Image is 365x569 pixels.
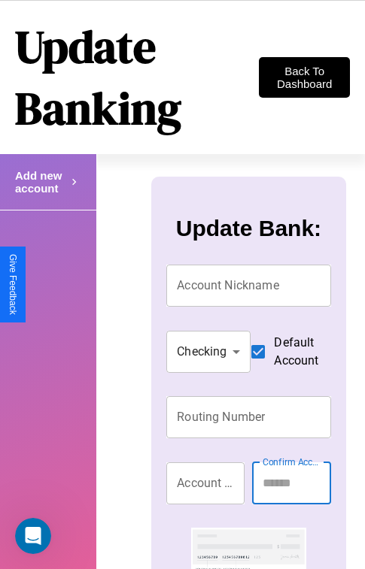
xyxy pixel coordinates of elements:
[8,254,18,315] div: Give Feedback
[15,169,68,195] h4: Add new account
[15,16,259,139] h1: Update Banking
[263,456,323,468] label: Confirm Account Number
[259,57,350,98] button: Back To Dashboard
[176,216,321,241] h3: Update Bank:
[15,518,51,554] iframe: Intercom live chat
[274,334,318,370] span: Default Account
[166,331,251,373] div: Checking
